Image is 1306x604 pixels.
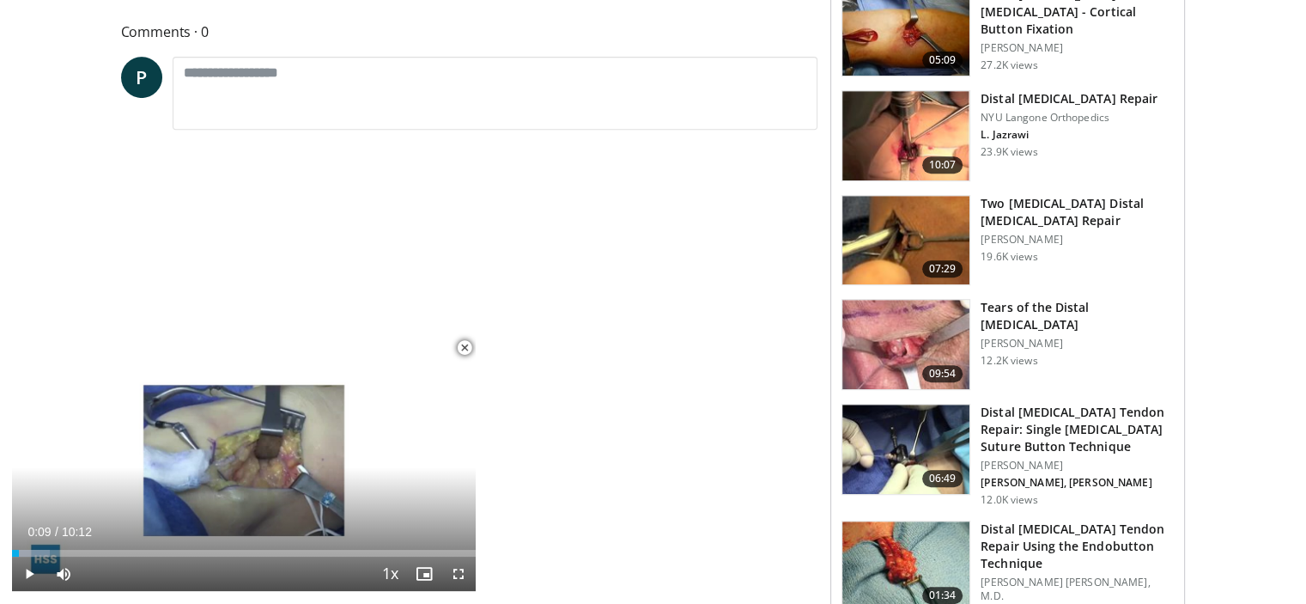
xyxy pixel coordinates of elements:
[841,404,1174,507] a: 06:49 Distal [MEDICAL_DATA] Tendon Repair: Single [MEDICAL_DATA] Suture Button Technique [PERSON_...
[981,90,1157,107] h3: Distal [MEDICAL_DATA] Repair
[981,299,1174,333] h3: Tears of the Distal [MEDICAL_DATA]
[981,233,1174,247] p: [PERSON_NAME]
[12,557,46,591] button: Play
[447,330,482,366] button: Close
[12,330,476,592] video-js: Video Player
[12,550,476,557] div: Progress Bar
[842,300,969,389] img: x0JBUkvnwpAy-qi34xMDoxOjB1O8AjAz_3.150x105_q85_crop-smart_upscale.jpg
[981,354,1037,368] p: 12.2K views
[981,459,1174,473] p: [PERSON_NAME]
[981,145,1037,159] p: 23.9K views
[27,525,51,539] span: 0:09
[922,470,963,487] span: 06:49
[373,557,407,591] button: Playback Rate
[842,405,969,494] img: eb666417-e23e-42ba-b570-ebf1ef6a3b16.150x105_q85_crop-smart_upscale.jpg
[981,250,1037,264] p: 19.6K views
[981,576,1174,603] p: [PERSON_NAME] [PERSON_NAME], M.D.
[922,156,963,174] span: 10:07
[441,557,476,591] button: Fullscreen
[842,196,969,285] img: fylOjp5pkC-GA4Zn4xMDoxOjBrO-I4W8.150x105_q85_crop-smart_upscale.jpg
[121,21,818,43] span: Comments 0
[981,493,1037,507] p: 12.0K views
[841,195,1174,286] a: 07:29 Two [MEDICAL_DATA] Distal [MEDICAL_DATA] Repair [PERSON_NAME] 19.6K views
[922,260,963,278] span: 07:29
[407,557,441,591] button: Enable picture-in-picture mode
[981,58,1037,72] p: 27.2K views
[841,299,1174,390] a: 09:54 Tears of the Distal [MEDICAL_DATA] [PERSON_NAME] 12.2K views
[46,557,81,591] button: Mute
[121,57,162,98] a: P
[55,525,58,539] span: /
[981,111,1157,125] p: NYU Langone Orthopedics
[842,91,969,180] img: Jazrawi_DBR_1.png.150x105_q85_crop-smart_upscale.jpg
[841,90,1174,181] a: 10:07 Distal [MEDICAL_DATA] Repair NYU Langone Orthopedics L. Jazrawi 23.9K views
[981,41,1174,55] p: [PERSON_NAME]
[981,476,1174,490] p: [PERSON_NAME], [PERSON_NAME]
[981,337,1174,351] p: [PERSON_NAME]
[62,525,92,539] span: 10:12
[981,195,1174,229] h3: Two [MEDICAL_DATA] Distal [MEDICAL_DATA] Repair
[981,521,1174,572] h3: Distal [MEDICAL_DATA] Tendon Repair Using the Endobutton Technique
[922,587,963,604] span: 01:34
[922,365,963,382] span: 09:54
[922,52,963,69] span: 05:09
[981,404,1174,455] h3: Distal [MEDICAL_DATA] Tendon Repair: Single [MEDICAL_DATA] Suture Button Technique
[981,128,1157,142] p: L. Jazrawi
